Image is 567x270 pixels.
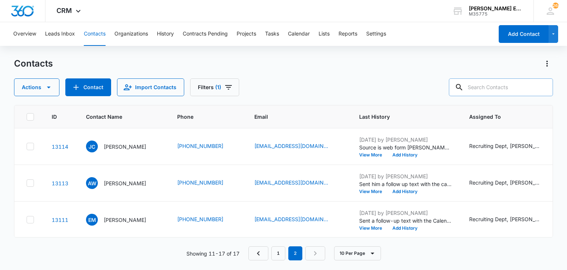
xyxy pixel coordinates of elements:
[248,246,325,260] nav: Pagination
[183,22,228,46] button: Contracts Pending
[56,7,72,14] span: CRM
[469,142,543,150] div: Recruiting Dept, [PERSON_NAME]
[359,113,441,121] span: Last History
[359,209,451,217] p: [DATE] by [PERSON_NAME]
[553,3,559,9] div: notifications count
[104,216,146,224] p: [PERSON_NAME]
[157,22,174,46] button: History
[359,189,387,194] button: View More
[319,22,330,46] button: Lists
[469,215,543,223] div: Recruiting Dept, [PERSON_NAME]
[177,215,223,223] a: [PHONE_NUMBER]
[469,215,556,224] div: Assigned To - Recruiting Dept, Sandy Lynch - Select to Edit Field
[359,144,451,151] p: Source is web form [PERSON_NAME] sent him the Calendly link and he scheduled a call for himself v...
[359,226,387,230] button: View More
[541,58,553,70] button: Actions
[104,179,146,187] p: [PERSON_NAME]
[469,179,556,188] div: Assigned To - Recruiting Dept, Sandy Lynch - Select to Edit Field
[52,217,68,223] a: Navigate to contact details page for Emily Marte
[177,142,223,150] a: [PHONE_NUMBER]
[553,3,559,9] span: 264
[215,85,221,90] span: (1)
[254,113,331,121] span: Email
[45,22,75,46] button: Leads Inbox
[52,144,68,150] a: Navigate to contact details page for Jason Ceasar
[177,215,237,224] div: Phone - (351) 230-6068 - Select to Edit Field
[117,78,184,96] button: Import Contacts
[449,78,553,96] input: Search Contacts
[288,246,302,260] em: 2
[339,22,357,46] button: Reports
[104,143,146,151] p: [PERSON_NAME]
[177,179,223,186] a: [PHONE_NUMBER]
[334,246,381,260] button: 10 Per Page
[248,246,268,260] a: Previous Page
[86,214,98,226] span: EM
[387,153,423,157] button: Add History
[359,180,451,188] p: Sent him a follow up text with the calendly link
[14,58,53,69] h1: Contacts
[254,215,341,224] div: Email - emilymarte222@gmail.com - Select to Edit Field
[288,22,310,46] button: Calendar
[86,214,159,226] div: Contact Name - Emily Marte - Select to Edit Field
[254,215,328,223] a: [EMAIL_ADDRESS][DOMAIN_NAME]
[254,179,341,188] div: Email - wyattallison206@gmail.com - Select to Edit Field
[359,153,387,157] button: View More
[265,22,279,46] button: Tasks
[271,246,285,260] a: Page 1
[469,142,556,151] div: Assigned To - Recruiting Dept, Sandy Lynch - Select to Edit Field
[177,113,226,121] span: Phone
[254,179,328,186] a: [EMAIL_ADDRESS][DOMAIN_NAME]
[65,78,111,96] button: Add Contact
[190,78,239,96] button: Filters
[359,172,451,180] p: [DATE] by [PERSON_NAME]
[469,6,523,11] div: account name
[186,250,240,257] p: Showing 11-17 of 17
[86,141,98,152] span: JC
[84,22,106,46] button: Contacts
[86,177,98,189] span: AW
[177,142,237,151] div: Phone - (337) 384-9435 - Select to Edit Field
[469,113,546,121] span: Assigned To
[177,179,237,188] div: Phone - (936) 239-8432 - Select to Edit Field
[254,142,341,151] div: Email - ceasarjason362@gmail.com - Select to Edit Field
[86,177,159,189] div: Contact Name - Allison Wyatt - Select to Edit Field
[254,142,328,150] a: [EMAIL_ADDRESS][DOMAIN_NAME]
[52,180,68,186] a: Navigate to contact details page for Allison Wyatt
[469,11,523,17] div: account id
[86,113,149,121] span: Contact Name
[387,226,423,230] button: Add History
[359,217,451,225] p: Sent a follow-up text with the Calendly link
[366,22,386,46] button: Settings
[14,78,59,96] button: Actions
[387,189,423,194] button: Add History
[237,22,256,46] button: Projects
[52,113,58,121] span: ID
[499,25,549,43] button: Add Contact
[86,141,159,152] div: Contact Name - Jason Ceasar - Select to Edit Field
[13,22,36,46] button: Overview
[114,22,148,46] button: Organizations
[359,136,451,144] p: [DATE] by [PERSON_NAME]
[469,179,543,186] div: Recruiting Dept, [PERSON_NAME]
